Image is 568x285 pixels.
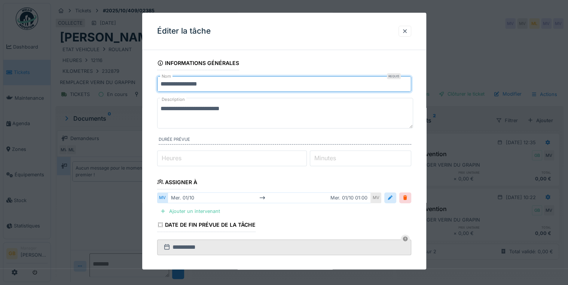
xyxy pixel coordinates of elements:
div: Ajouter un intervenant [157,206,223,216]
div: Date de fin prévue de la tâche [157,219,256,232]
div: MV [371,192,381,203]
div: Informations générales [157,58,239,70]
div: mer. 01/10 mer. 01/10 01:00 [168,192,371,203]
h3: Éditer la tâche [157,27,211,36]
label: Durée prévue [159,136,411,145]
div: Requis [387,73,401,79]
label: Nom [160,73,172,80]
label: Minutes [313,154,338,162]
label: Heures [160,154,183,162]
label: Description [160,95,186,104]
div: Assigner à [157,177,198,189]
div: MV [157,192,168,203]
div: Formulaires [157,267,203,280]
